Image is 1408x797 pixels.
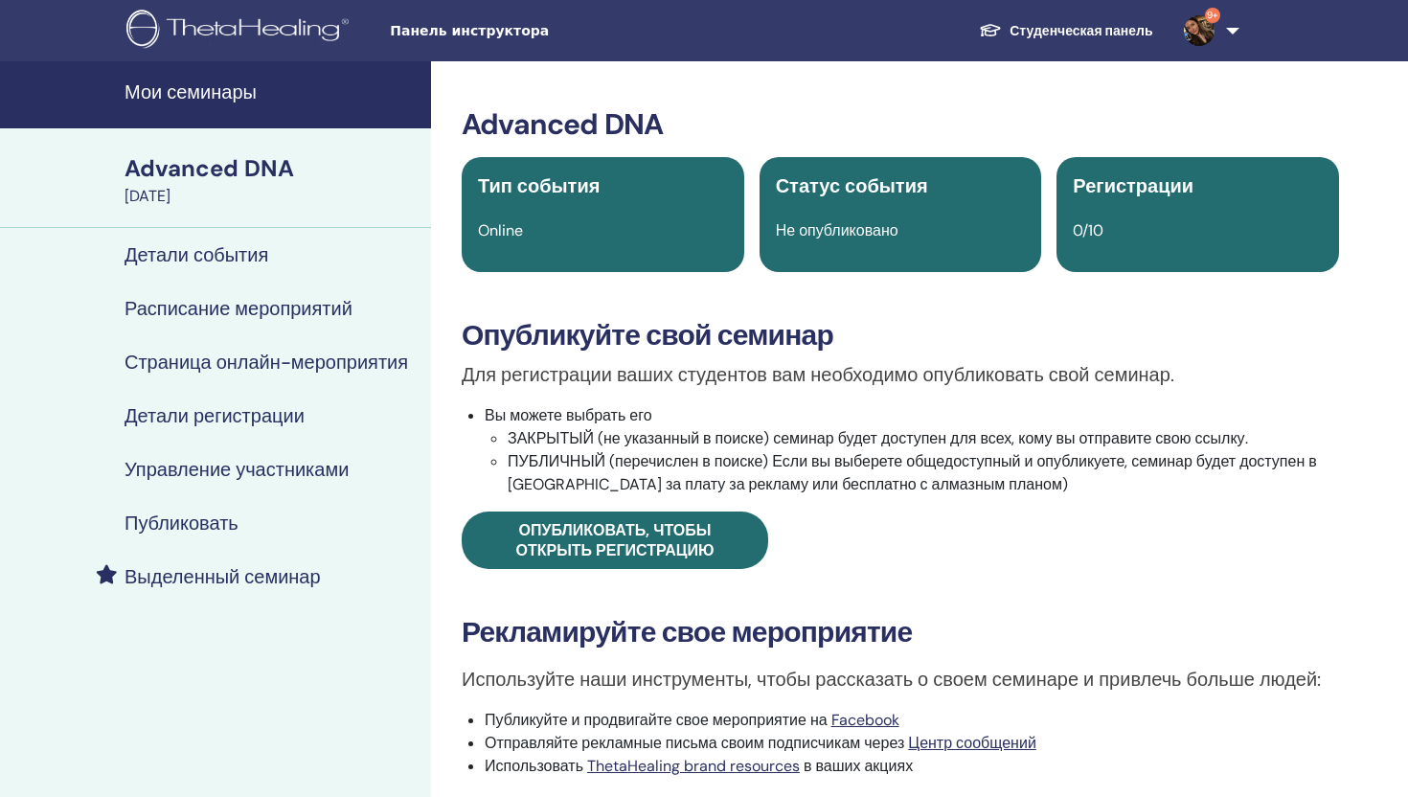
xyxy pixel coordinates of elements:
[979,22,1002,38] img: graduation-cap-white.svg
[508,427,1339,450] li: ЗАКРЫТЫЙ (не указанный в поиске) семинар будет доступен для всех, кому вы отправите свою ссылку.
[1205,8,1220,23] span: 9+
[776,220,898,240] span: Не опубликовано
[831,710,899,730] a: Facebook
[125,351,408,374] h4: Страница онлайн-мероприятия
[1073,173,1193,198] span: Регистрации
[125,297,352,320] h4: Расписание мероприятий
[485,732,1339,755] li: Отправляйте рекламные письма своим подписчикам через
[485,709,1339,732] li: Публикуйте и продвигайте свое мероприятие на
[462,512,768,569] a: Опубликовать, чтобы открыть регистрацию
[125,243,268,266] h4: Детали события
[485,755,1339,778] li: Использовать в ваших акциях
[1073,220,1103,240] span: 0/10
[126,10,355,53] img: logo.png
[113,152,431,208] a: Advanced DNA[DATE]
[462,107,1339,142] h3: Advanced DNA
[462,360,1339,389] p: Для регистрации ваших студентов вам необходимо опубликовать свой семинар.
[390,21,677,41] span: Панель инструктора
[125,458,349,481] h4: Управление участниками
[462,665,1339,694] p: Используйте наши инструменты, чтобы рассказать о своем семинаре и привлечь больше людей:
[125,152,420,185] div: Advanced DNA
[462,615,1339,649] h3: Рекламируйте свое мероприятие
[485,404,1339,496] li: Вы можете выбрать его
[125,404,305,427] h4: Детали регистрации
[462,318,1339,353] h3: Опубликуйте свой семинар
[125,565,321,588] h4: Выделенный семинар
[1184,15,1215,46] img: default.jpg
[125,80,420,103] h4: Мои семинары
[125,512,238,535] h4: Публиковать
[776,173,928,198] span: Статус события
[587,756,800,776] a: ThetaHealing brand resources
[478,220,523,240] span: Online
[508,450,1339,496] li: ПУБЛИЧНЫЙ (перечислен в поиске) Если вы выберете общедоступный и опубликуете, семинар будет досту...
[516,520,715,560] span: Опубликовать, чтобы открыть регистрацию
[478,173,600,198] span: Тип события
[125,185,420,208] div: [DATE]
[964,13,1168,49] a: Студенческая панель
[908,733,1036,753] a: Центр сообщений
